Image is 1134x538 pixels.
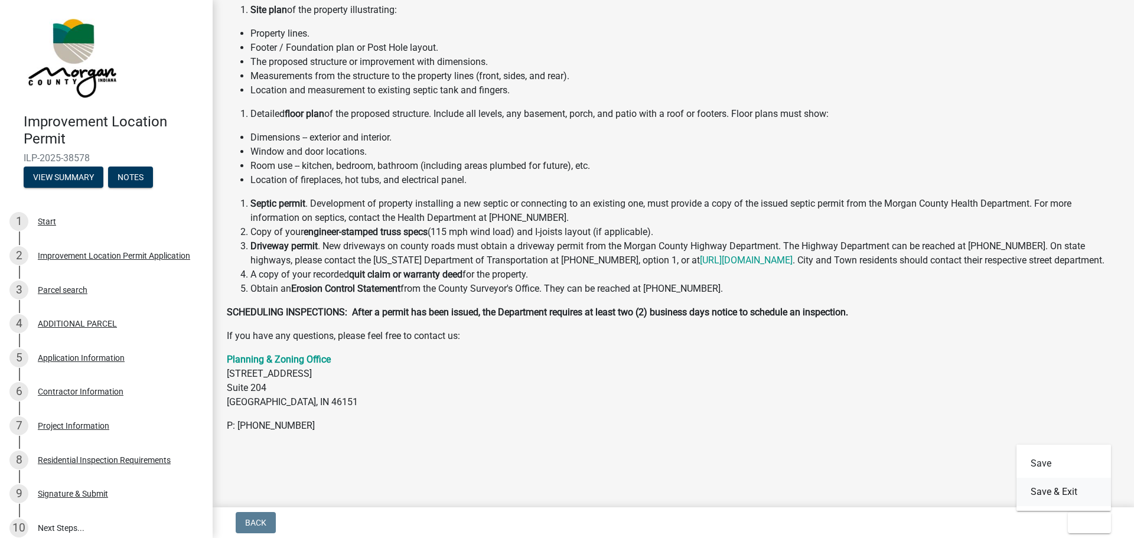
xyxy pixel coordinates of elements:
[24,113,203,148] h4: Improvement Location Permit
[38,252,190,260] div: Improvement Location Permit Application
[250,282,1120,296] li: Obtain an from the County Surveyor's Office. They can be reached at [PHONE_NUMBER].
[9,519,28,537] div: 10
[24,167,103,188] button: View Summary
[9,281,28,299] div: 3
[9,416,28,435] div: 7
[250,159,1120,173] li: Room use -- kitchen, bedroom, bathroom (including areas plumbed for future), etc.
[38,217,56,226] div: Start
[1016,445,1111,511] div: Exit
[9,314,28,333] div: 4
[24,12,119,101] img: Morgan County, Indiana
[250,3,1120,17] li: of the property illustrating:
[38,387,123,396] div: Contractor Information
[38,490,108,498] div: Signature & Submit
[227,307,848,318] strong: SCHEDULING INSPECTIONS: After a permit has been issued, the Department requires at least two (2) ...
[1068,512,1111,533] button: Exit
[250,145,1120,159] li: Window and door locations.
[291,283,400,294] strong: Erosion Control Statement
[1077,518,1094,527] span: Exit
[236,512,276,533] button: Back
[250,198,305,209] strong: Septic permit
[250,41,1120,55] li: Footer / Foundation plan or Post Hole layout.
[349,269,462,280] strong: quit claim or warranty deed
[38,319,117,328] div: ADDITIONAL PARCEL
[227,353,1120,409] p: [STREET_ADDRESS] Suite 204 [GEOGRAPHIC_DATA], IN 46151
[245,518,266,527] span: Back
[700,255,793,266] a: [URL][DOMAIN_NAME]
[24,152,189,164] span: ILP-2025-38578
[227,354,331,365] a: Planning & Zoning Office
[38,422,109,430] div: Project Information
[250,240,318,252] strong: Driveway permit
[250,107,1120,121] li: Detailed of the proposed structure. Include all levels, any basement, porch, and patio with a roo...
[250,173,1120,187] li: Location of fireplaces, hot tubs, and electrical panel.
[38,354,125,362] div: Application Information
[9,451,28,469] div: 8
[304,226,428,237] strong: engineer-stamped truss specs
[250,55,1120,69] li: The proposed structure or improvement with dimensions.
[9,382,28,401] div: 6
[38,456,171,464] div: Residential Inspection Requirements
[24,173,103,182] wm-modal-confirm: Summary
[250,27,1120,41] li: Property lines.
[250,225,1120,239] li: Copy of your (115 mph wind load) and I-joists layout (if applicable).
[250,131,1120,145] li: Dimensions -- exterior and interior.
[38,286,87,294] div: Parcel search
[1016,478,1111,506] button: Save & Exit
[9,484,28,503] div: 9
[108,173,153,182] wm-modal-confirm: Notes
[250,268,1120,282] li: A copy of your recorded for the property.
[250,239,1120,268] li: . New driveways on county roads must obtain a driveway permit from the Morgan County Highway Depa...
[285,108,324,119] strong: floor plan
[250,4,287,15] strong: Site plan
[227,329,1120,343] p: If you have any questions, please feel free to contact us:
[250,69,1120,83] li: Measurements from the structure to the property lines (front, sides, and rear).
[250,197,1120,225] li: . Development of property installing a new septic or connecting to an existing one, must provide ...
[1016,449,1111,478] button: Save
[250,83,1120,97] li: Location and measurement to existing septic tank and fingers.
[9,212,28,231] div: 1
[227,419,1120,433] p: P: [PHONE_NUMBER]
[9,348,28,367] div: 5
[108,167,153,188] button: Notes
[9,246,28,265] div: 2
